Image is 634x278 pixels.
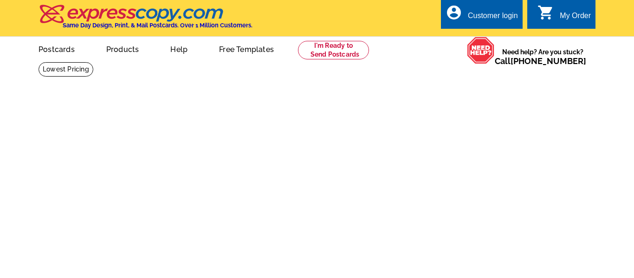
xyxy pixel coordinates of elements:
[63,22,252,29] h4: Same Day Design, Print, & Mail Postcards. Over 1 Million Customers.
[155,38,202,59] a: Help
[495,56,586,66] span: Call
[467,37,495,64] img: help
[446,4,462,21] i: account_circle
[511,56,586,66] a: [PHONE_NUMBER]
[24,38,90,59] a: Postcards
[39,11,252,29] a: Same Day Design, Print, & Mail Postcards. Over 1 Million Customers.
[446,10,518,22] a: account_circle Customer login
[91,38,154,59] a: Products
[560,12,591,25] div: My Order
[537,4,554,21] i: shopping_cart
[204,38,289,59] a: Free Templates
[495,47,591,66] span: Need help? Are you stuck?
[537,10,591,22] a: shopping_cart My Order
[468,12,518,25] div: Customer login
